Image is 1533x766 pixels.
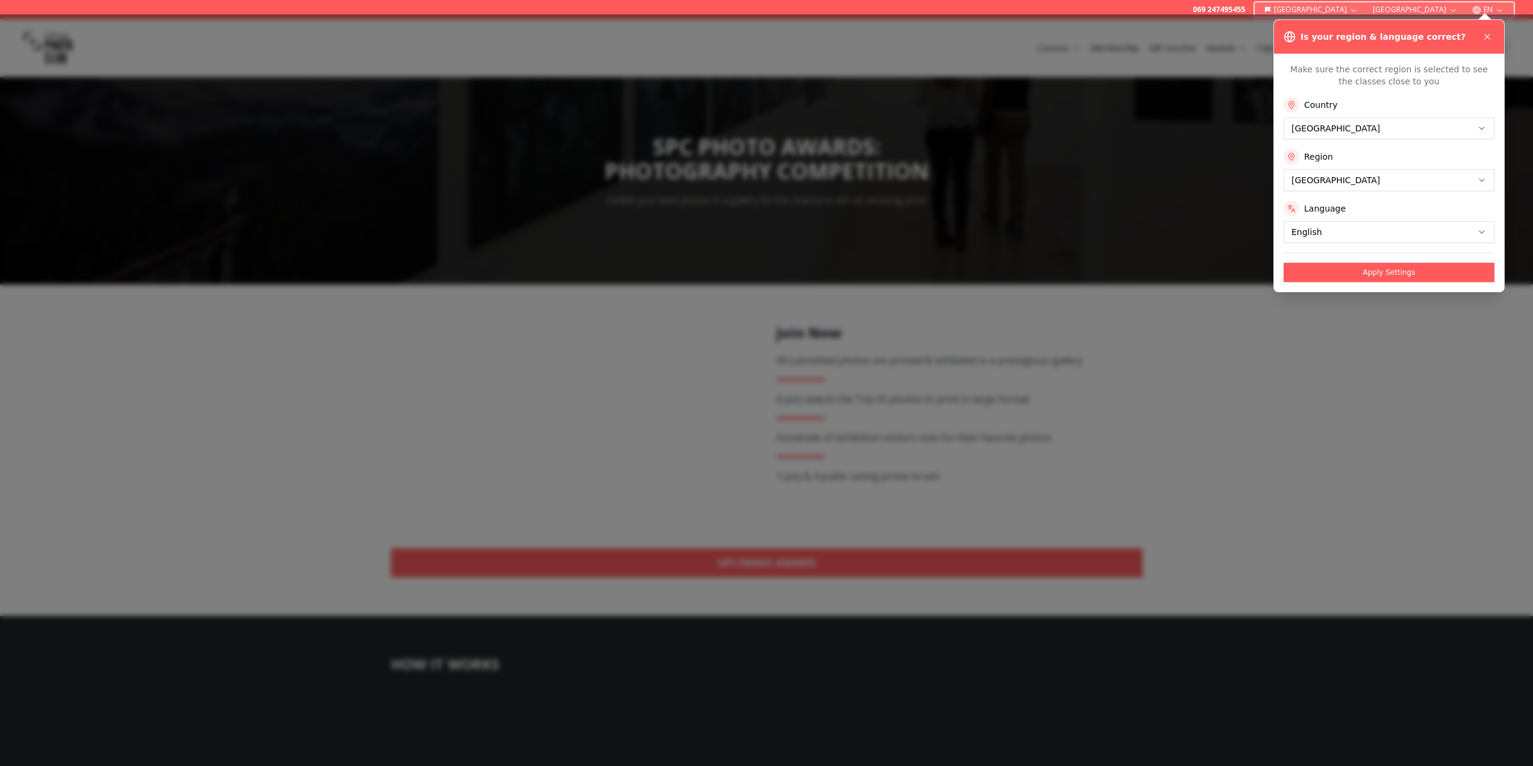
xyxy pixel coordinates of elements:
p: Make sure the correct region is selected to see the classes close to you [1284,63,1494,87]
label: Country [1304,99,1338,111]
button: [GEOGRAPHIC_DATA] [1260,2,1364,17]
label: Language [1304,202,1346,215]
button: [GEOGRAPHIC_DATA] [1368,2,1463,17]
h3: Is your region & language correct? [1300,31,1466,43]
label: Region [1304,151,1333,163]
button: Apply Settings [1284,263,1494,282]
button: EN [1467,2,1509,17]
a: 069 247495455 [1193,5,1245,14]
